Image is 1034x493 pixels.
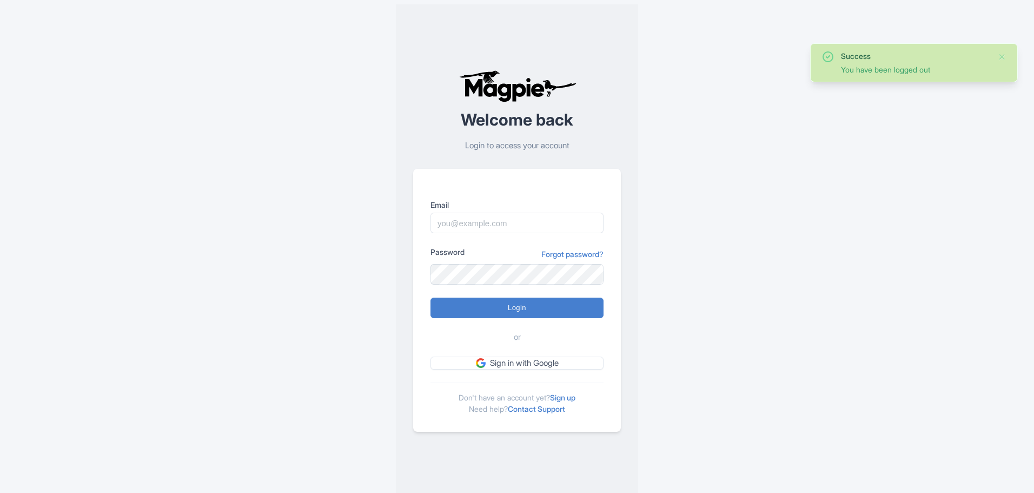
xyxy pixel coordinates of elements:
[413,140,621,152] p: Login to access your account
[430,357,604,370] a: Sign in with Google
[841,50,989,62] div: Success
[508,404,565,413] a: Contact Support
[998,50,1006,63] button: Close
[841,64,989,75] div: You have been logged out
[430,199,604,211] label: Email
[541,248,604,260] a: Forgot password?
[514,331,521,344] span: or
[430,383,604,415] div: Don't have an account yet? Need help?
[413,111,621,129] h2: Welcome back
[430,246,465,258] label: Password
[430,298,604,318] input: Login
[476,358,486,368] img: google.svg
[456,70,578,102] img: logo-ab69f6fb50320c5b225c76a69d11143b.png
[430,213,604,233] input: you@example.com
[550,393,575,402] a: Sign up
